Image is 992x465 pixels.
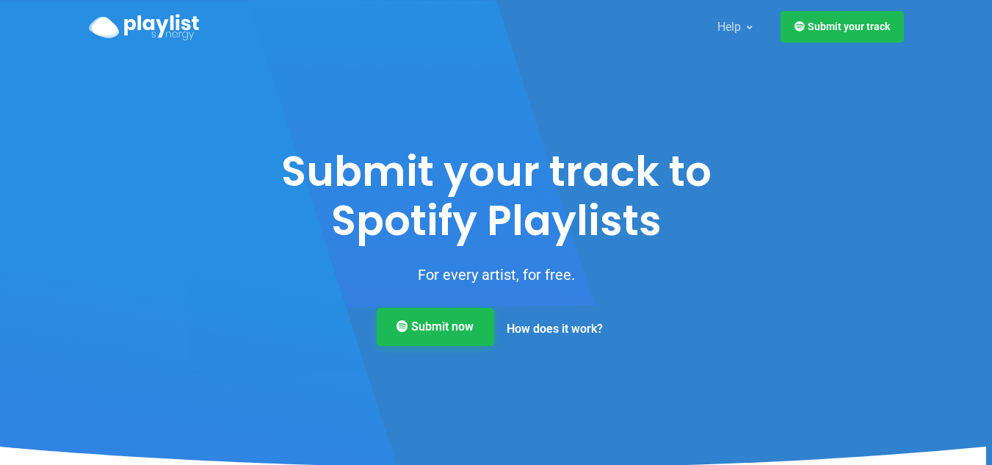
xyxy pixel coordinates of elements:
h1: Submit your track to Spotify Playlists [252,147,741,245]
a: Playlist Synergy [89,10,199,43]
a: Submit your track [781,11,904,43]
p: For every artist, for free. [252,263,741,286]
img: Playlist Synergy Logo [89,14,199,40]
a: How does it work? [494,310,615,348]
a: Submit now [377,308,494,346]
